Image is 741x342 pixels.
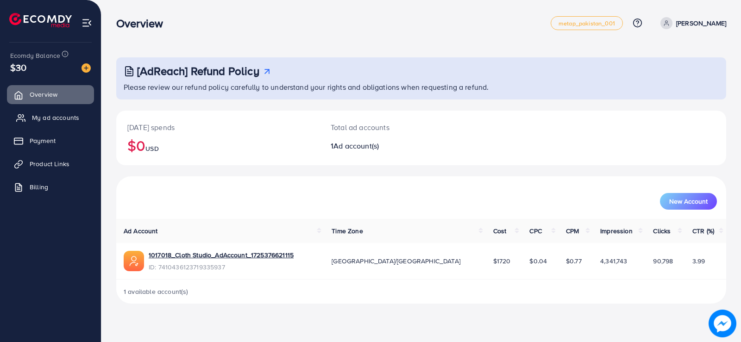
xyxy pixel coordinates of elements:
[127,137,308,154] h2: $0
[145,144,158,153] span: USD
[566,226,579,236] span: CPM
[30,159,69,168] span: Product Links
[30,90,57,99] span: Overview
[692,226,714,236] span: CTR (%)
[653,256,673,266] span: 90,798
[709,310,736,337] img: image
[82,18,92,28] img: menu
[9,13,72,27] img: logo
[493,256,511,266] span: $1720
[7,131,94,150] a: Payment
[10,61,26,74] span: $30
[676,18,726,29] p: [PERSON_NAME]
[332,256,460,266] span: [GEOGRAPHIC_DATA]/[GEOGRAPHIC_DATA]
[692,256,705,266] span: 3.99
[669,198,708,205] span: New Account
[124,81,721,93] p: Please review our refund policy carefully to understand your rights and obligations when requesti...
[331,142,461,150] h2: 1
[529,226,541,236] span: CPC
[7,178,94,196] a: Billing
[333,141,379,151] span: Ad account(s)
[600,226,633,236] span: Impression
[116,17,170,30] h3: Overview
[149,250,294,260] a: 1017018_Cloth Studio_AdAccount_1725376621115
[32,113,79,122] span: My ad accounts
[653,226,671,236] span: Clicks
[30,136,56,145] span: Payment
[660,193,717,210] button: New Account
[559,20,615,26] span: metap_pakistan_001
[124,251,144,271] img: ic-ads-acc.e4c84228.svg
[82,63,91,73] img: image
[566,256,582,266] span: $0.77
[7,85,94,104] a: Overview
[124,287,188,296] span: 1 available account(s)
[657,17,726,29] a: [PERSON_NAME]
[7,108,94,127] a: My ad accounts
[30,182,48,192] span: Billing
[149,262,294,272] span: ID: 7410436123719335937
[551,16,623,30] a: metap_pakistan_001
[124,226,158,236] span: Ad Account
[529,256,547,266] span: $0.04
[331,122,461,133] p: Total ad accounts
[10,51,60,60] span: Ecomdy Balance
[137,64,259,78] h3: [AdReach] Refund Policy
[127,122,308,133] p: [DATE] spends
[493,226,507,236] span: Cost
[7,155,94,173] a: Product Links
[332,226,363,236] span: Time Zone
[600,256,627,266] span: 4,341,743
